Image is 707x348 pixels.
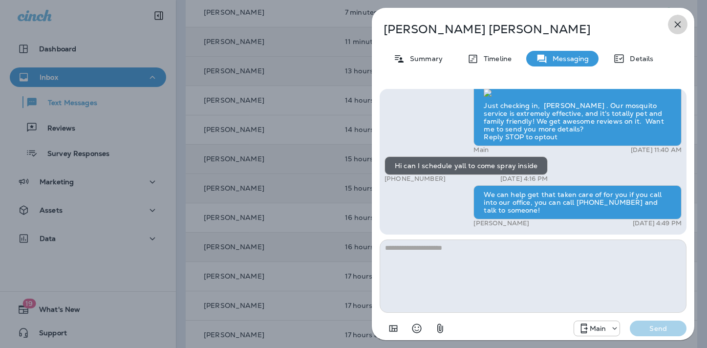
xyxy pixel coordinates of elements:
[407,319,427,338] button: Select an emoji
[384,22,650,36] p: [PERSON_NAME] [PERSON_NAME]
[473,146,489,154] p: Main
[479,55,512,63] p: Timeline
[633,219,682,227] p: [DATE] 4:49 PM
[484,89,492,97] img: twilio-download
[574,323,620,334] div: +1 (817) 482-3792
[473,185,682,219] div: We can help get that taken care of for you if you call into our office, you can call [PHONE_NUMBE...
[631,146,682,154] p: [DATE] 11:40 AM
[548,55,589,63] p: Messaging
[473,219,529,227] p: [PERSON_NAME]
[405,55,443,63] p: Summary
[500,175,548,183] p: [DATE] 4:16 PM
[384,319,403,338] button: Add in a premade template
[473,83,682,146] div: Just checking in, [PERSON_NAME] . Our mosquito service is extremely effective, and it's totally p...
[385,175,446,183] p: [PHONE_NUMBER]
[590,325,606,332] p: Main
[625,55,653,63] p: Details
[385,156,548,175] div: Hi can I schedule yall to come spray inside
